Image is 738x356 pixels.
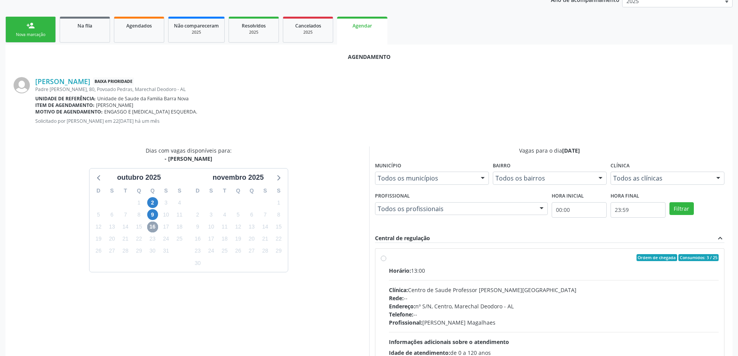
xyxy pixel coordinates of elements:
[637,254,677,261] span: Ordem de chegada
[104,108,197,115] span: ENGASGO E [MEDICAL_DATA] ESQUERDA.
[716,234,724,242] i: expand_less
[260,222,270,232] span: sexta-feira, 14 de novembro de 2025
[206,234,217,244] span: segunda-feira, 17 de novembro de 2025
[378,174,473,182] span: Todos os municípios
[26,21,35,30] div: person_add
[613,174,709,182] span: Todos as clínicas
[192,222,203,232] span: domingo, 9 de novembro de 2025
[389,294,404,302] span: Rede:
[114,172,164,183] div: outubro 2025
[273,222,284,232] span: sábado, 15 de novembro de 2025
[353,22,372,29] span: Agendar
[93,222,104,232] span: domingo, 12 de outubro de 2025
[97,95,189,102] span: Unidade de Saude da Familia Barra Nova
[159,185,173,197] div: S
[134,197,145,208] span: quarta-feira, 1 de outubro de 2025
[206,222,217,232] span: segunda-feira, 10 de novembro de 2025
[14,77,30,93] img: img
[495,174,591,182] span: Todos os bairros
[160,209,171,220] span: sexta-feira, 10 de outubro de 2025
[35,108,103,115] b: Motivo de agendamento:
[119,185,132,197] div: T
[14,53,724,61] div: Agendamento
[35,95,96,102] b: Unidade de referência:
[174,222,185,232] span: sábado, 18 de outubro de 2025
[258,185,272,197] div: S
[146,185,159,197] div: Q
[375,234,430,242] div: Central de regulação
[378,205,532,213] span: Todos os profissionais
[389,303,415,310] span: Endereço:
[96,102,133,108] span: [PERSON_NAME]
[273,197,284,208] span: sábado, 1 de novembro de 2025
[273,234,284,244] span: sábado, 22 de novembro de 2025
[134,234,145,244] span: quarta-feira, 22 de outubro de 2025
[205,185,218,197] div: S
[219,246,230,256] span: terça-feira, 25 de novembro de 2025
[273,209,284,220] span: sábado, 8 de novembro de 2025
[134,246,145,256] span: quarta-feira, 29 de outubro de 2025
[174,209,185,220] span: sábado, 11 de outubro de 2025
[375,146,725,155] div: Vagas para o dia
[192,234,203,244] span: domingo, 16 de novembro de 2025
[93,209,104,220] span: domingo, 5 de outubro de 2025
[389,286,719,294] div: Centro de Saude Professor [PERSON_NAME][GEOGRAPHIC_DATA]
[107,246,117,256] span: segunda-feira, 27 de outubro de 2025
[35,118,724,124] p: Solicitado por [PERSON_NAME] em 22[DATE] há um mês
[389,310,719,318] div: --
[219,234,230,244] span: terça-feira, 18 de novembro de 2025
[562,147,580,154] span: [DATE]
[389,286,408,294] span: Clínica:
[174,22,219,29] span: Não compareceram
[120,209,131,220] span: terça-feira, 7 de outubro de 2025
[234,29,273,35] div: 2025
[260,209,270,220] span: sexta-feira, 7 de novembro de 2025
[132,185,146,197] div: Q
[389,302,719,310] div: nº S/N, Centro, Marechal Deodoro - AL
[160,246,171,256] span: sexta-feira, 31 de outubro de 2025
[206,246,217,256] span: segunda-feira, 24 de novembro de 2025
[389,294,719,302] div: --
[120,222,131,232] span: terça-feira, 14 de outubro de 2025
[219,209,230,220] span: terça-feira, 4 de novembro de 2025
[246,234,257,244] span: quinta-feira, 20 de novembro de 2025
[246,209,257,220] span: quinta-feira, 6 de novembro de 2025
[218,185,231,197] div: T
[120,246,131,256] span: terça-feira, 28 de outubro de 2025
[295,22,321,29] span: Cancelados
[147,234,158,244] span: quinta-feira, 23 de outubro de 2025
[35,77,90,86] a: [PERSON_NAME]
[389,267,411,274] span: Horário:
[120,234,131,244] span: terça-feira, 21 de outubro de 2025
[375,160,401,172] label: Município
[389,311,413,318] span: Telefone:
[35,102,95,108] b: Item de agendamento:
[260,246,270,256] span: sexta-feira, 28 de novembro de 2025
[389,319,422,326] span: Profissional:
[126,22,152,29] span: Agendados
[147,246,158,256] span: quinta-feira, 30 de outubro de 2025
[147,209,158,220] span: quinta-feira, 9 de outubro de 2025
[147,197,158,208] span: quinta-feira, 2 de outubro de 2025
[289,29,327,35] div: 2025
[493,160,511,172] label: Bairro
[242,22,266,29] span: Resolvidos
[273,246,284,256] span: sábado, 29 de novembro de 2025
[233,234,244,244] span: quarta-feira, 19 de novembro de 2025
[272,185,286,197] div: S
[160,197,171,208] span: sexta-feira, 3 de outubro de 2025
[77,22,92,29] span: Na fila
[231,185,245,197] div: Q
[611,202,666,218] input: Selecione o horário
[552,202,607,218] input: Selecione o horário
[160,222,171,232] span: sexta-feira, 17 de outubro de 2025
[174,197,185,208] span: sábado, 4 de outubro de 2025
[93,246,104,256] span: domingo, 26 de outubro de 2025
[107,222,117,232] span: segunda-feira, 13 de outubro de 2025
[174,29,219,35] div: 2025
[233,246,244,256] span: quarta-feira, 26 de novembro de 2025
[678,254,719,261] span: Consumidos: 3 / 25
[93,234,104,244] span: domingo, 19 de outubro de 2025
[174,234,185,244] span: sábado, 25 de outubro de 2025
[11,32,50,38] div: Nova marcação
